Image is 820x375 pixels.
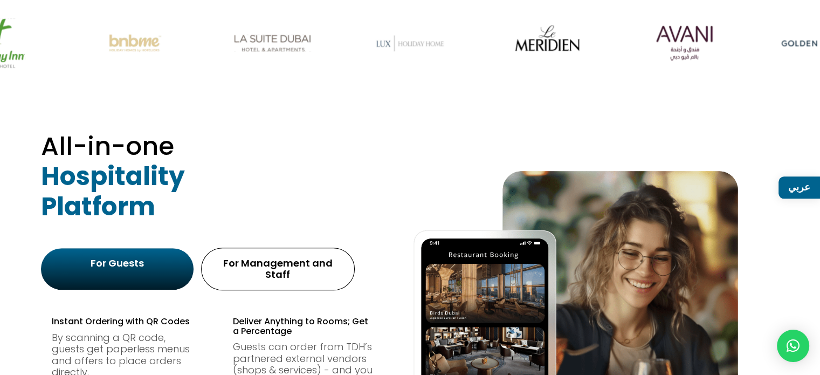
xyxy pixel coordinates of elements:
[52,315,190,328] span: Instant Ordering with QR Codes
[233,315,368,337] span: Deliver Anything to Rooms; Get a Percentage
[211,257,344,281] div: For Management and Staff
[41,159,185,224] strong: Hospitality Platform
[778,176,820,199] a: عربي
[51,257,184,269] div: For Guests
[41,128,174,163] span: All-in-one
